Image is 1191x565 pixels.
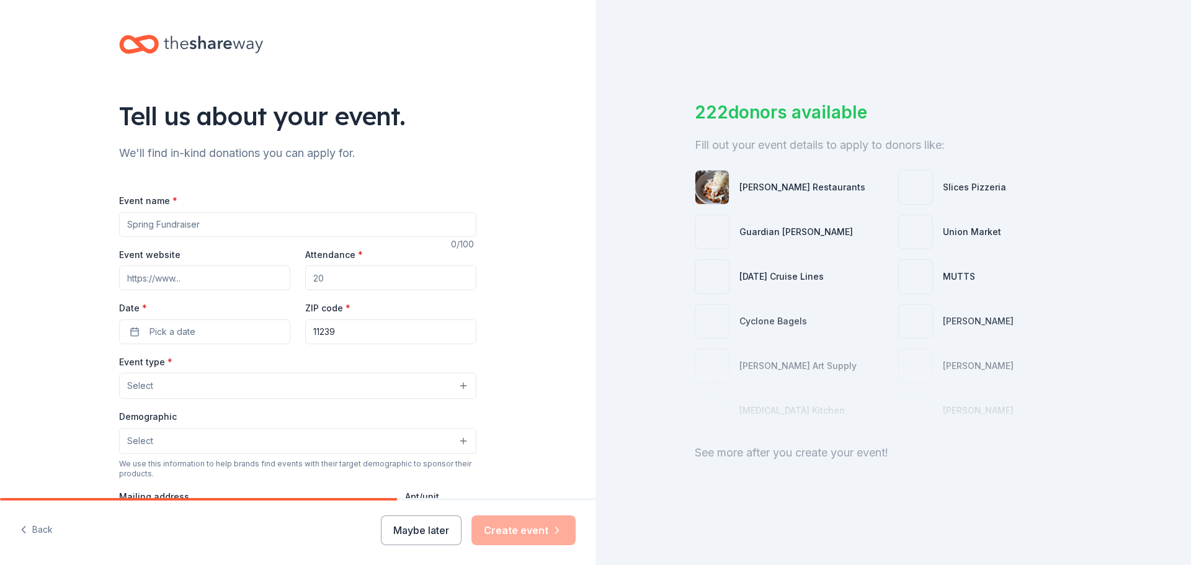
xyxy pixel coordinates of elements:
div: 0 /100 [451,237,476,252]
div: Tell us about your event. [119,99,476,133]
span: Pick a date [149,324,195,339]
input: 20 [305,265,476,290]
button: Maybe later [381,515,462,545]
img: photo for Slices Pizzeria [899,171,932,204]
div: See more after you create your event! [695,443,1092,463]
div: Slices Pizzeria [943,180,1006,195]
label: Attendance [305,249,363,261]
div: Union Market [943,225,1001,239]
span: Select [127,434,153,448]
div: [DATE] Cruise Lines [739,269,824,284]
label: Demographic [119,411,177,423]
div: 222 donors available [695,99,1092,125]
input: https://www... [119,265,290,290]
label: Event name [119,195,177,207]
button: Select [119,428,476,454]
label: Event type [119,356,172,368]
span: Select [127,378,153,393]
div: Fill out your event details to apply to donors like: [695,135,1092,155]
input: Spring Fundraiser [119,212,476,237]
button: Back [20,517,53,543]
input: 12345 (U.S. only) [305,319,476,344]
img: photo for Carnival Cruise Lines [695,260,729,293]
label: Apt/unit [405,491,439,503]
label: Mailing address [119,491,189,503]
img: photo for MUTTS [899,260,932,293]
button: Select [119,373,476,399]
div: Guardian [PERSON_NAME] [739,225,853,239]
img: photo for Union Market [899,215,932,249]
label: ZIP code [305,302,350,314]
div: [PERSON_NAME] Restaurants [739,180,865,195]
label: Date [119,302,290,314]
div: MUTTS [943,269,975,284]
div: We use this information to help brands find events with their target demographic to sponsor their... [119,459,476,479]
button: Pick a date [119,319,290,344]
img: photo for Guardian Angel Device [695,215,729,249]
img: photo for Ethan Stowell Restaurants [695,171,729,204]
div: We'll find in-kind donations you can apply for. [119,143,476,163]
label: Event website [119,249,181,261]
